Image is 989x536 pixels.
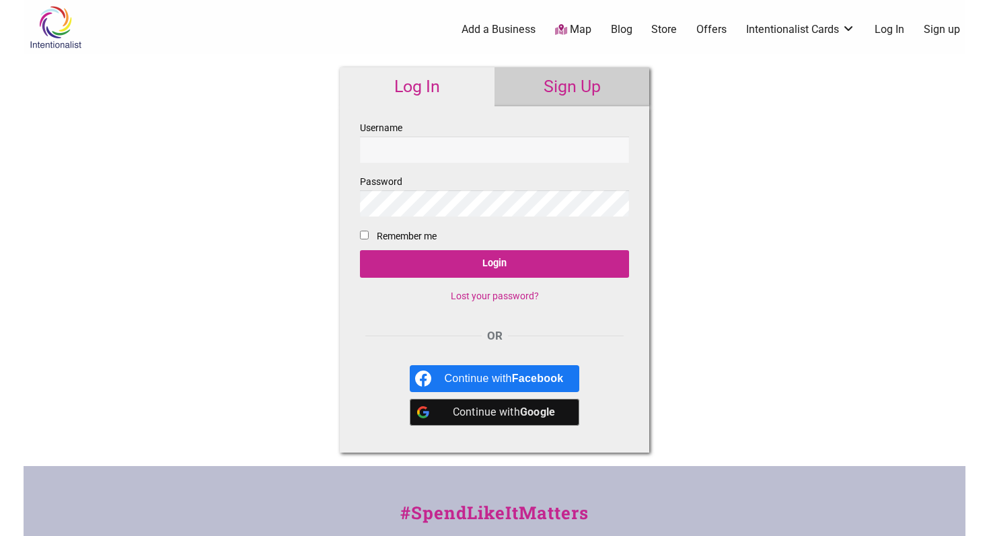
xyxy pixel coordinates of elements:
[360,174,629,217] label: Password
[24,5,87,49] img: Intentionalist
[512,373,564,384] b: Facebook
[360,120,629,163] label: Username
[410,399,580,426] a: Continue with <b>Google</b>
[746,22,855,37] a: Intentionalist Cards
[377,228,437,245] label: Remember me
[494,67,649,106] a: Sign Up
[451,291,539,301] a: Lost your password?
[651,22,677,37] a: Store
[924,22,960,37] a: Sign up
[875,22,904,37] a: Log In
[360,250,629,278] input: Login
[360,137,629,163] input: Username
[360,328,629,345] div: OR
[360,190,629,217] input: Password
[410,365,580,392] a: Continue with <b>Facebook</b>
[696,22,727,37] a: Offers
[445,365,564,392] div: Continue with
[555,22,591,38] a: Map
[520,406,556,418] b: Google
[445,399,564,426] div: Continue with
[611,22,632,37] a: Blog
[340,67,494,106] a: Log In
[462,22,536,37] a: Add a Business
